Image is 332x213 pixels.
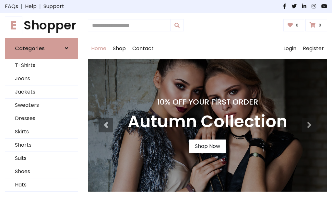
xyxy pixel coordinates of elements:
a: Register [300,38,327,59]
a: 0 [283,19,304,31]
a: Support [43,3,64,10]
h6: Categories [15,45,45,51]
a: Login [280,38,300,59]
a: Help [25,3,37,10]
span: | [18,3,25,10]
a: Shoes [5,165,78,178]
a: Skirts [5,125,78,139]
a: Categories [5,38,78,59]
a: FAQs [5,3,18,10]
a: Contact [129,38,157,59]
h4: 10% Off Your First Order [128,97,287,106]
a: Jeans [5,72,78,85]
h1: Shopper [5,18,78,33]
a: Dresses [5,112,78,125]
a: Jackets [5,85,78,99]
h3: Autumn Collection [128,112,287,132]
a: Shop Now [189,140,226,153]
a: Hats [5,178,78,192]
a: EShopper [5,18,78,33]
span: 0 [317,22,323,28]
a: Suits [5,152,78,165]
a: 0 [305,19,327,31]
a: Home [88,38,110,59]
span: 0 [294,22,300,28]
a: Sweaters [5,99,78,112]
a: Shorts [5,139,78,152]
span: E [5,17,22,34]
span: | [37,3,43,10]
a: Shop [110,38,129,59]
a: T-Shirts [5,59,78,72]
